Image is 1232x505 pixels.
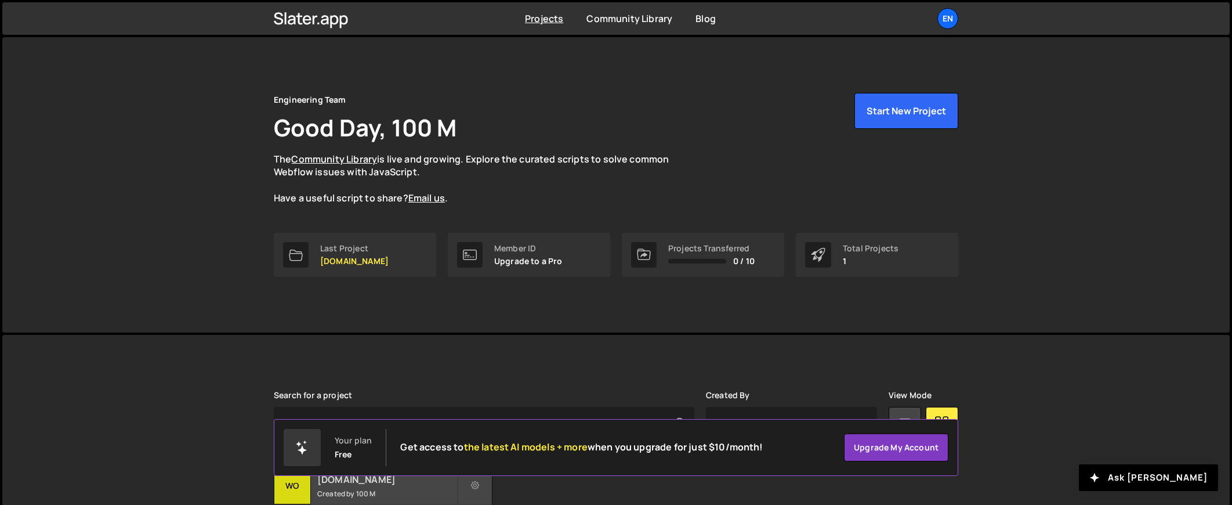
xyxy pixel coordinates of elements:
h2: Get access to when you upgrade for just $10/month! [400,442,763,453]
a: En [937,8,958,29]
p: The is live and growing. Explore the curated scripts to solve common Webflow issues with JavaScri... [274,153,691,205]
a: Blog [695,12,716,25]
div: Projects Transferred [668,244,755,253]
a: Projects [525,12,563,25]
a: Last Project [DOMAIN_NAME] [274,233,436,277]
a: Upgrade my account [844,434,948,461]
p: Upgrade to a Pro [494,257,563,266]
p: 1 [843,257,898,266]
div: Last Project [320,244,389,253]
a: Community Library [291,153,377,165]
span: the latest AI models + more [464,441,588,453]
div: Total Projects [843,244,898,253]
div: Free [335,450,352,459]
a: Community Library [586,12,672,25]
div: Member ID [494,244,563,253]
label: Search for a project [274,391,352,400]
div: wo [274,468,311,504]
button: Start New Project [854,93,958,129]
h2: [DOMAIN_NAME] [317,473,457,486]
button: Ask [PERSON_NAME] [1079,464,1218,491]
label: Created By [706,391,750,400]
h1: Good Day, 100 M [274,111,456,143]
div: Engineering Team [274,93,346,107]
span: 0 / 10 [733,257,755,266]
small: Created by 100 M [317,489,457,499]
a: Email us [408,192,445,204]
div: Your plan [335,436,372,445]
label: View Mode [889,391,932,400]
input: Type your project... [274,407,694,439]
p: [DOMAIN_NAME] [320,257,389,266]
